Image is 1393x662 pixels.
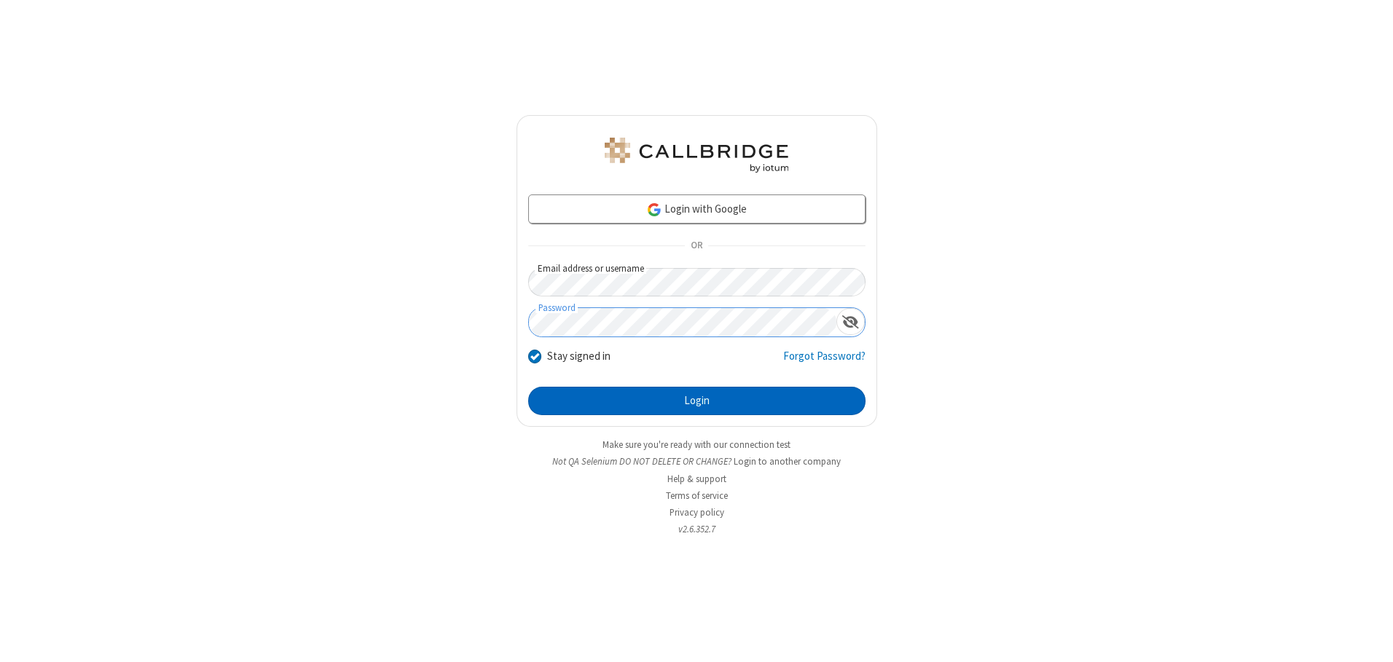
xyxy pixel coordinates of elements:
a: Privacy policy [670,506,724,519]
span: OR [685,236,708,256]
button: Login to another company [734,454,841,468]
label: Stay signed in [547,348,611,365]
li: v2.6.352.7 [517,522,877,536]
a: Make sure you're ready with our connection test [603,438,790,451]
a: Terms of service [666,489,728,502]
li: Not QA Selenium DO NOT DELETE OR CHANGE? [517,454,877,468]
input: Email address or username [528,268,866,296]
div: Show password [836,308,865,335]
a: Login with Google [528,194,866,224]
button: Login [528,387,866,416]
input: Password [529,308,836,336]
img: QA Selenium DO NOT DELETE OR CHANGE [602,138,791,173]
img: google-icon.png [646,202,662,218]
iframe: Chat [1357,624,1382,652]
a: Forgot Password? [783,348,866,376]
a: Help & support [667,473,726,485]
